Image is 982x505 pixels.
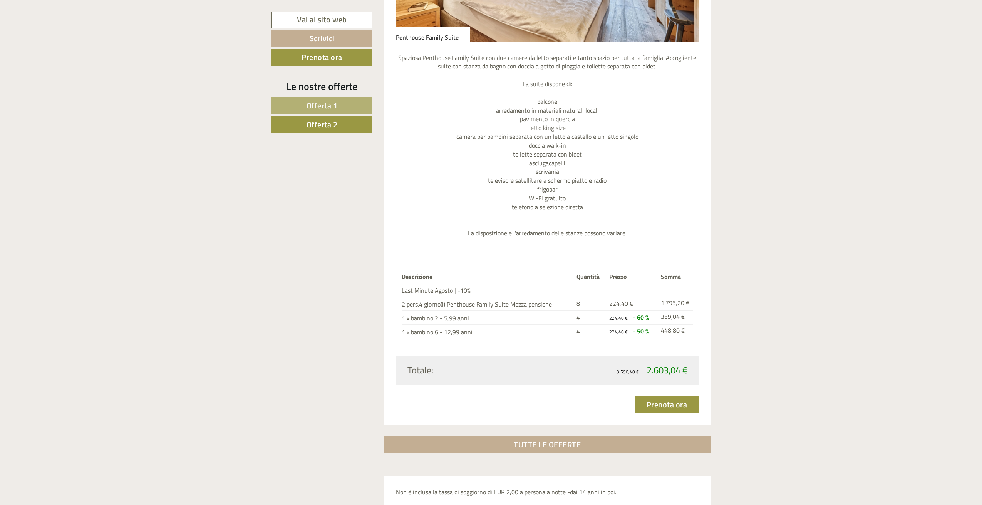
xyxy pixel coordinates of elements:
div: Totale: [402,363,548,377]
th: Quantità [573,271,606,283]
th: Somma [658,271,693,283]
th: Prezzo [606,271,658,283]
a: Scrivici [271,30,372,47]
small: 08:44 [193,37,292,43]
a: Prenota ora [635,396,699,413]
a: Prenota ora [271,49,372,66]
span: 224,40 € [609,299,633,308]
div: Le nostre offerte [271,79,372,93]
a: TUTTE LE OFFERTE [384,436,711,453]
td: Last Minute Agosto | -10% [402,283,574,297]
button: Invia [263,199,304,216]
td: 8 [573,297,606,310]
td: 359,04 € [658,310,693,324]
span: Offerta 1 [307,100,338,112]
td: 1 x bambino 2 - 5,99 anni [402,310,574,324]
td: 4 [573,324,606,338]
span: - 50 % [633,327,649,336]
p: Spaziosa Penthouse Family Suite con due camere da letto separati e tanto spazio per tutta la fami... [396,53,699,238]
p: Non è inclusa la tassa di soggiorno di EUR 2,00 a persona a notte -dai 14 anni in poi. [396,488,699,497]
span: 224,40 € [609,328,628,335]
div: Buon giorno, come possiamo aiutarla? [189,21,298,44]
div: martedì [135,6,169,19]
th: Descrizione [402,271,574,283]
span: Offerta 2 [307,118,338,130]
span: 2.603,04 € [647,363,687,377]
span: - 60 % [633,313,649,322]
td: 2 pers.4 giorno(i) Penthouse Family Suite Mezza pensione [402,297,574,310]
td: 1 x bambino 6 - 12,99 anni [402,324,574,338]
td: 1.795,20 € [658,297,693,310]
td: 4 [573,310,606,324]
a: Vai al sito web [271,12,372,28]
span: 3.590,40 € [617,368,639,375]
div: Penthouse Family Suite [396,27,470,42]
span: 224,40 € [609,314,628,322]
div: Lei [193,22,292,28]
td: 448,80 € [658,324,693,338]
